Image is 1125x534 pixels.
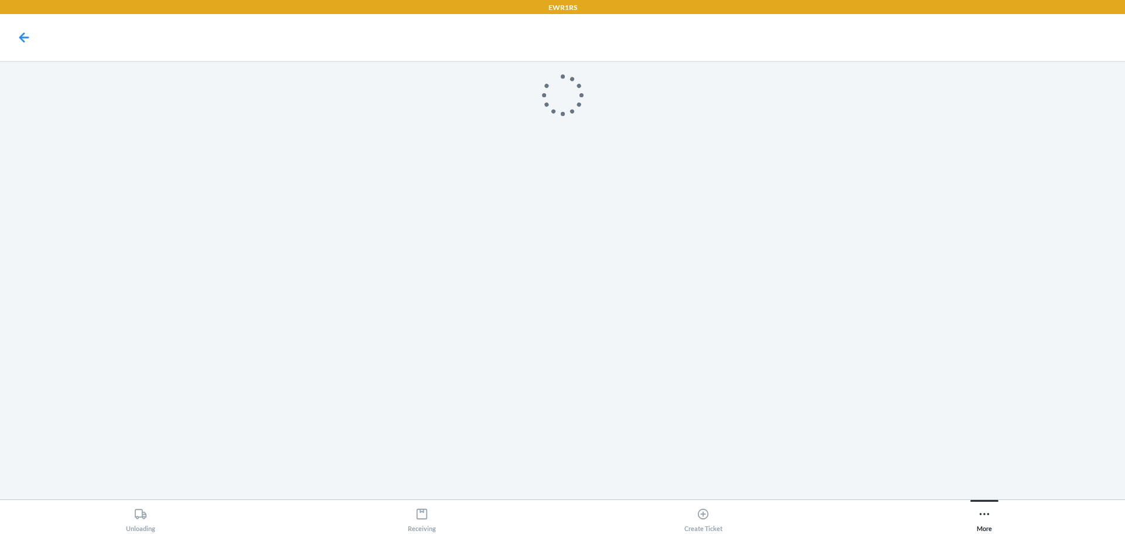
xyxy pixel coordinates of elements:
[562,500,844,532] button: Create Ticket
[126,503,155,532] div: Unloading
[408,503,436,532] div: Receiving
[977,503,992,532] div: More
[844,500,1125,532] button: More
[684,503,722,532] div: Create Ticket
[548,2,577,13] p: EWR1RS
[281,500,562,532] button: Receiving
